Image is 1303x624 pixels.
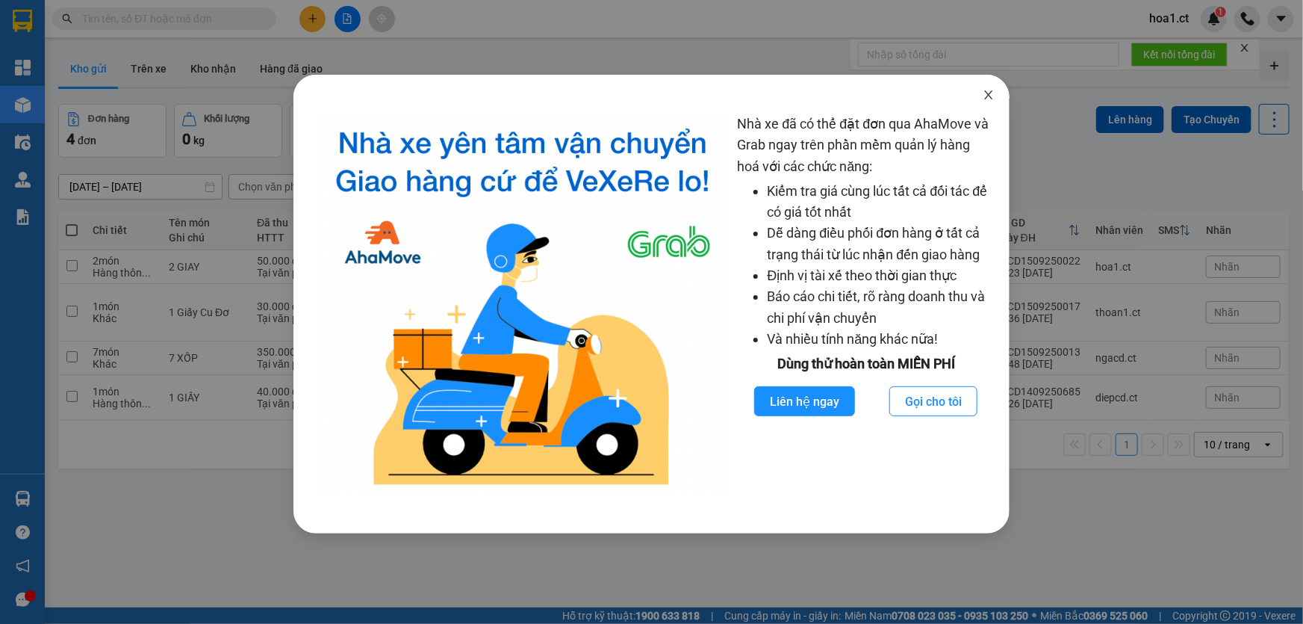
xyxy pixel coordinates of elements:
button: Gọi cho tôi [889,386,977,416]
li: Báo cáo chi tiết, rõ ràng doanh thu và chi phí vận chuyển [767,286,995,329]
span: Gọi cho tôi [905,392,962,411]
li: Dễ dàng điều phối đơn hàng ở tất cả trạng thái từ lúc nhận đến giao hàng [767,223,995,265]
button: Close [968,75,1010,117]
li: Định vị tài xế theo thời gian thực [767,265,995,286]
img: logo [320,114,726,496]
div: Dùng thử hoàn toàn MIỄN PHÍ [737,353,995,374]
li: Và nhiều tính năng khác nữa! [767,329,995,350]
div: Nhà xe đã có thể đặt đơn qua AhaMove và Grab ngay trên phần mềm quản lý hàng hoá với các chức năng: [737,114,995,496]
button: Liên hệ ngay [754,386,855,416]
li: Kiểm tra giá cùng lúc tất cả đối tác để có giá tốt nhất [767,181,995,223]
span: close [983,89,995,101]
span: Liên hệ ngay [770,392,839,411]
